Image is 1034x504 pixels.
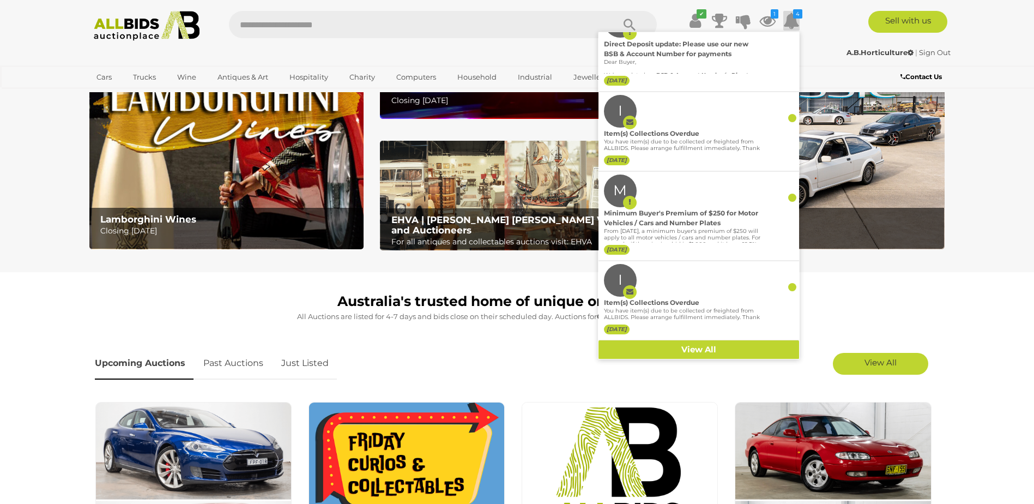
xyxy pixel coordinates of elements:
a: Hospitality [282,68,335,86]
a: Just Listed [273,347,337,380]
div: Minimum Buyer's Premium of $250 for Motor Vehicles / Cars and Number Plates [604,208,761,228]
label: [DATE] [604,245,630,255]
b: Lamborghini Wines [100,214,196,225]
img: Unique & Classic Cars [670,9,945,249]
a: 4 [783,11,800,31]
a: A.B.Horticulture [846,48,915,57]
a: Antiques & Art [210,68,275,86]
a: 1 [759,11,776,31]
a: Contact Us [900,71,945,83]
a: EHVA | Evans Hastings Valuers and Auctioneers EHVA | [PERSON_NAME] [PERSON_NAME] Valuers and Auct... [380,141,654,251]
i: 1 [771,9,778,19]
a: Past Auctions [195,347,271,380]
p: For all antiques and collectables auctions visit: EHVA [391,235,648,249]
p: Online Now, Closing [DATE] [682,224,939,238]
a: Household [450,68,504,86]
a: Wine [170,68,203,86]
label: M [613,175,627,207]
p: Closing [DATE] [100,224,357,238]
a: Trucks [126,68,163,86]
p: Dear Buyer, We’ve updated our for . Payments will show in your ALLBIDS account as soon as funds c... [604,59,761,118]
i: 4 [793,9,802,19]
a: ✔ [687,11,704,31]
a: Lamborghini Wines Lamborghini Wines Closing [DATE] [89,9,364,249]
a: Computers [389,68,443,86]
div: You have item(s) due to be collected or freighted from ALLBIDS. Please arrange fulfillment immedi... [604,308,761,322]
label: [DATE] [604,76,630,86]
a: Charity [342,68,382,86]
label: I [618,95,622,128]
img: EHVA | Evans Hastings Valuers and Auctioneers [380,141,654,251]
a: Jewellery [566,68,614,86]
span: View All [864,357,897,368]
a: View All [598,340,799,359]
i: ✔ [697,9,706,19]
b: Contact Us [900,73,942,81]
img: Lamborghini Wines [89,9,364,249]
a: [GEOGRAPHIC_DATA] [89,86,181,104]
img: Allbids.com.au [88,11,206,41]
a: Cars [89,68,119,86]
a: View All [833,353,928,375]
p: From [DATE], a minimum buyer's premium of $250 will apply to all motor vehicles / cars and number... [604,228,761,280]
label: [DATE] [604,155,630,165]
a: Industrial [511,68,559,86]
div: You have item(s) due to be collected or freighted from ALLBIDS. Please arrange fulfillment immedi... [604,139,761,153]
label: I [618,264,622,297]
div: Item(s) Collections Overdue [604,298,761,308]
a: Sell with us [868,11,947,33]
b: EHVA | [PERSON_NAME] [PERSON_NAME] Valuers and Auctioneers [391,214,633,236]
p: All Auctions are listed for 4-7 days and bids close on their scheduled day. Auctions for , and cl... [95,310,940,323]
p: Closing [DATE] [391,94,648,107]
span: | [915,48,917,57]
a: Sign Out [919,48,951,57]
h1: Australia's trusted home of unique online auctions [95,294,940,309]
button: Search [602,11,657,38]
b: BSB & Account Number [656,71,724,79]
strong: Cars [597,312,613,321]
div: Direct Deposit update: Please use our new BSB & Account Number for payments [604,39,761,59]
div: Item(s) Collections Overdue [604,129,761,139]
strong: A.B.Horticulture [846,48,914,57]
a: Upcoming Auctions [95,347,194,380]
label: [DATE] [604,325,630,334]
a: Unique & Classic Cars Unique & Classic Cars Online Now, Closing [DATE] [670,9,945,249]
